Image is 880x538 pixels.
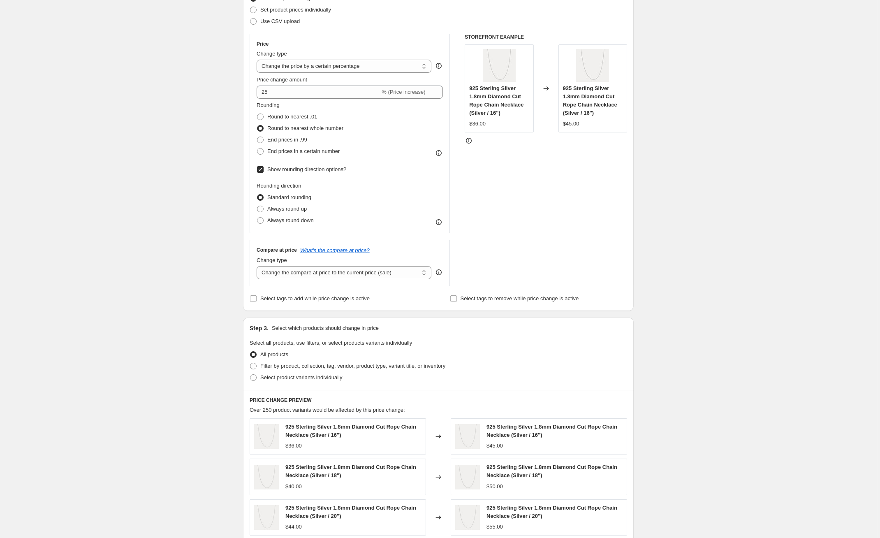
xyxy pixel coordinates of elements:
[260,295,370,301] span: Select tags to add while price change is active
[250,407,405,413] span: Over 250 product variants would be affected by this price change:
[257,183,301,189] span: Rounding direction
[267,217,314,223] span: Always round down
[260,363,445,369] span: Filter by product, collection, tag, vendor, product type, variant title, or inventory
[285,442,302,450] div: $36.00
[563,85,617,116] span: 925 Sterling Silver 1.8mm Diamond Cut Rope Chain Necklace (Silver / 16")
[455,505,480,530] img: 2mmsilver-Photoroom_80x.jpg
[576,49,609,82] img: 2mmsilver-Photoroom_80x.jpg
[435,62,443,70] div: help
[285,464,416,478] span: 925 Sterling Silver 1.8mm Diamond Cut Rope Chain Necklace (Silver / 18")
[435,268,443,276] div: help
[260,374,342,380] span: Select product variants individually
[267,194,311,200] span: Standard rounding
[486,442,503,450] div: $45.00
[272,324,379,332] p: Select which products should change in price
[469,85,523,116] span: 925 Sterling Silver 1.8mm Diamond Cut Rope Chain Necklace (Silver / 16")
[260,7,331,13] span: Set product prices individually
[465,34,627,40] h6: STOREFRONT EXAMPLE
[250,324,269,332] h2: Step 3.
[257,102,280,108] span: Rounding
[254,424,279,449] img: 2mmsilver-Photoroom_80x.jpg
[486,464,617,478] span: 925 Sterling Silver 1.8mm Diamond Cut Rope Chain Necklace (Silver / 18")
[257,51,287,57] span: Change type
[285,482,302,491] div: $40.00
[267,206,307,212] span: Always round up
[455,465,480,489] img: 2mmsilver-Photoroom_80x.jpg
[250,397,627,403] h6: PRICE CHANGE PREVIEW
[257,77,307,83] span: Price change amount
[267,114,317,120] span: Round to nearest .01
[267,166,346,172] span: Show rounding direction options?
[300,247,370,253] button: What's the compare at price?
[486,424,617,438] span: 925 Sterling Silver 1.8mm Diamond Cut Rope Chain Necklace (Silver / 16")
[483,49,516,82] img: 2mmsilver-Photoroom_80x.jpg
[260,351,288,357] span: All products
[254,505,279,530] img: 2mmsilver-Photoroom_80x.jpg
[257,247,297,253] h3: Compare at price
[254,465,279,489] img: 2mmsilver-Photoroom_80x.jpg
[285,424,416,438] span: 925 Sterling Silver 1.8mm Diamond Cut Rope Chain Necklace (Silver / 16")
[285,523,302,531] div: $44.00
[469,120,486,128] div: $36.00
[563,120,579,128] div: $45.00
[257,41,269,47] h3: Price
[257,86,380,99] input: -15
[382,89,425,95] span: % (Price increase)
[486,482,503,491] div: $50.00
[455,424,480,449] img: 2mmsilver-Photoroom_80x.jpg
[267,148,340,154] span: End prices in a certain number
[285,505,416,519] span: 925 Sterling Silver 1.8mm Diamond Cut Rope Chain Necklace (Silver / 20")
[461,295,579,301] span: Select tags to remove while price change is active
[267,125,343,131] span: Round to nearest whole number
[260,18,300,24] span: Use CSV upload
[250,340,412,346] span: Select all products, use filters, or select products variants individually
[486,505,617,519] span: 925 Sterling Silver 1.8mm Diamond Cut Rope Chain Necklace (Silver / 20")
[486,523,503,531] div: $55.00
[257,257,287,263] span: Change type
[267,137,307,143] span: End prices in .99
